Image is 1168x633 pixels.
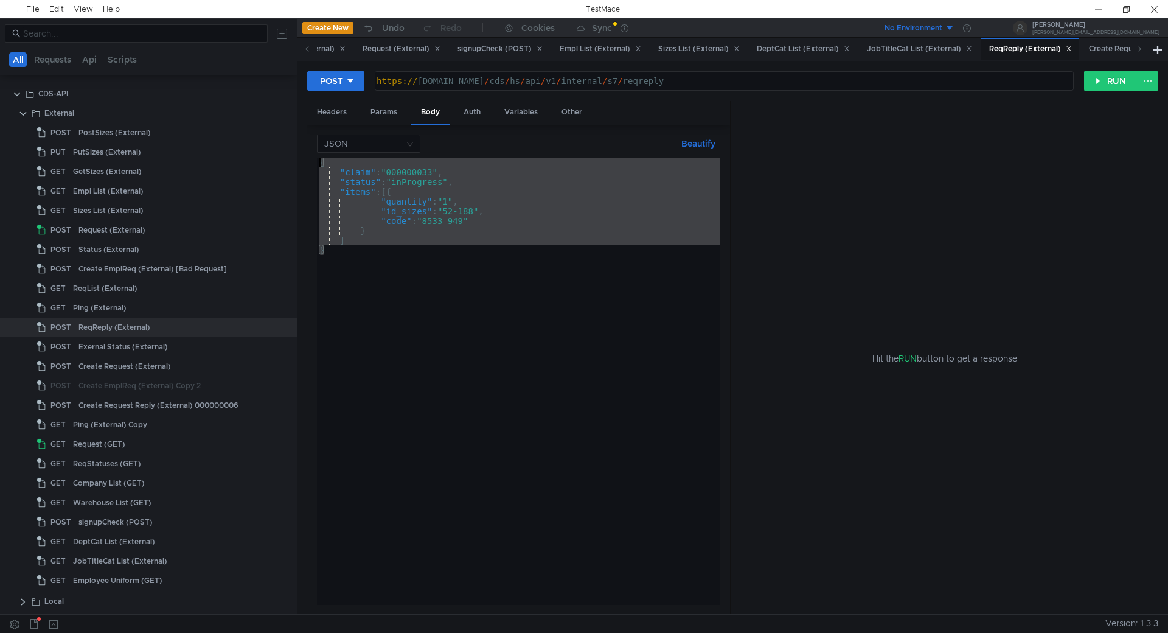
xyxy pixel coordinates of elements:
span: GET [50,494,66,512]
div: [PERSON_NAME][EMAIL_ADDRESS][DOMAIN_NAME] [1032,30,1159,35]
button: RUN [1084,71,1138,91]
div: Other [552,101,592,124]
div: [PERSON_NAME] [1032,22,1159,28]
div: JobTitleCat List (External) [73,552,167,570]
div: Sizes List (External) [73,201,144,220]
div: Sizes List (External) [658,43,740,55]
div: Headers [307,101,356,124]
button: No Environment [870,18,954,38]
div: Auth [454,101,490,124]
div: Create EmplReq (External) [Bad Request] [78,260,227,278]
div: Warehouse List (GET) [73,494,151,512]
span: GET [50,182,66,200]
input: Search... [23,27,260,40]
div: Request (External) [78,221,145,239]
div: Ping (External) Copy [73,416,147,434]
button: Create New [302,22,353,34]
div: Cookies [521,21,555,35]
span: GET [50,435,66,453]
span: GET [50,416,66,434]
button: Api [78,52,100,67]
span: POST [50,513,71,531]
div: Sync [592,24,612,32]
button: Scripts [104,52,141,67]
span: GET [50,533,66,551]
div: Create Request Reply (External) 000000006 [78,396,238,414]
div: Undo [382,21,405,35]
div: Company List (GET) [73,474,145,492]
div: Employee Uniform (GET) [73,572,162,590]
div: PostSizes (External) [78,124,151,142]
div: Create Request (External) [78,357,171,376]
span: GET [50,552,66,570]
div: Redo [440,21,462,35]
div: No Environment [885,23,942,34]
span: POST [50,124,71,142]
span: POST [50,357,71,376]
span: RUN [899,353,917,364]
div: Status (External) [78,240,139,259]
span: POST [50,260,71,278]
div: DeptCat List (External) [757,43,850,55]
div: POST [320,74,343,88]
div: Empl List (External) [560,43,641,55]
div: ReqReply (External) [78,318,150,337]
button: Undo [353,19,413,37]
div: Local [44,592,64,610]
div: Variables [495,101,547,124]
div: Create EmplReq (External) Copy 2 [78,377,201,395]
span: GET [50,455,66,473]
div: Request (External) [363,43,440,55]
div: Exernal Status (External) [78,338,168,356]
span: GET [50,163,66,181]
div: JobTitleCat List (External) [867,43,972,55]
span: GET [50,572,66,590]
div: CDS-API [38,85,68,103]
div: GetSizes (External) [73,163,142,181]
span: Hit the button to get a response [872,352,1017,365]
div: External [44,104,74,122]
span: POST [50,396,71,414]
button: Redo [413,19,470,37]
span: GET [50,474,66,492]
div: DeptCat List (External) [73,533,155,551]
span: PUT [50,143,66,161]
button: POST [307,71,364,91]
button: Beautify [676,136,720,151]
span: GET [50,279,66,298]
div: Ping (External) [73,299,127,317]
span: POST [50,338,71,356]
span: POST [50,240,71,259]
div: signupCheck (POST) [457,43,543,55]
div: ReqReply (External) [989,43,1072,55]
div: PutSizes (External) [73,143,141,161]
div: Request (GET) [73,435,125,453]
div: signupCheck (POST) [78,513,153,531]
div: Params [361,101,407,124]
button: All [9,52,27,67]
span: GET [50,299,66,317]
span: GET [50,201,66,220]
span: Version: 1.3.3 [1105,615,1158,632]
span: POST [50,221,71,239]
div: Body [411,101,450,125]
div: ReqStatuses (GET) [73,455,141,473]
span: POST [50,377,71,395]
div: Empl List (External) [73,182,144,200]
div: ReqList (External) [73,279,137,298]
span: POST [50,318,71,337]
button: Requests [30,52,75,67]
